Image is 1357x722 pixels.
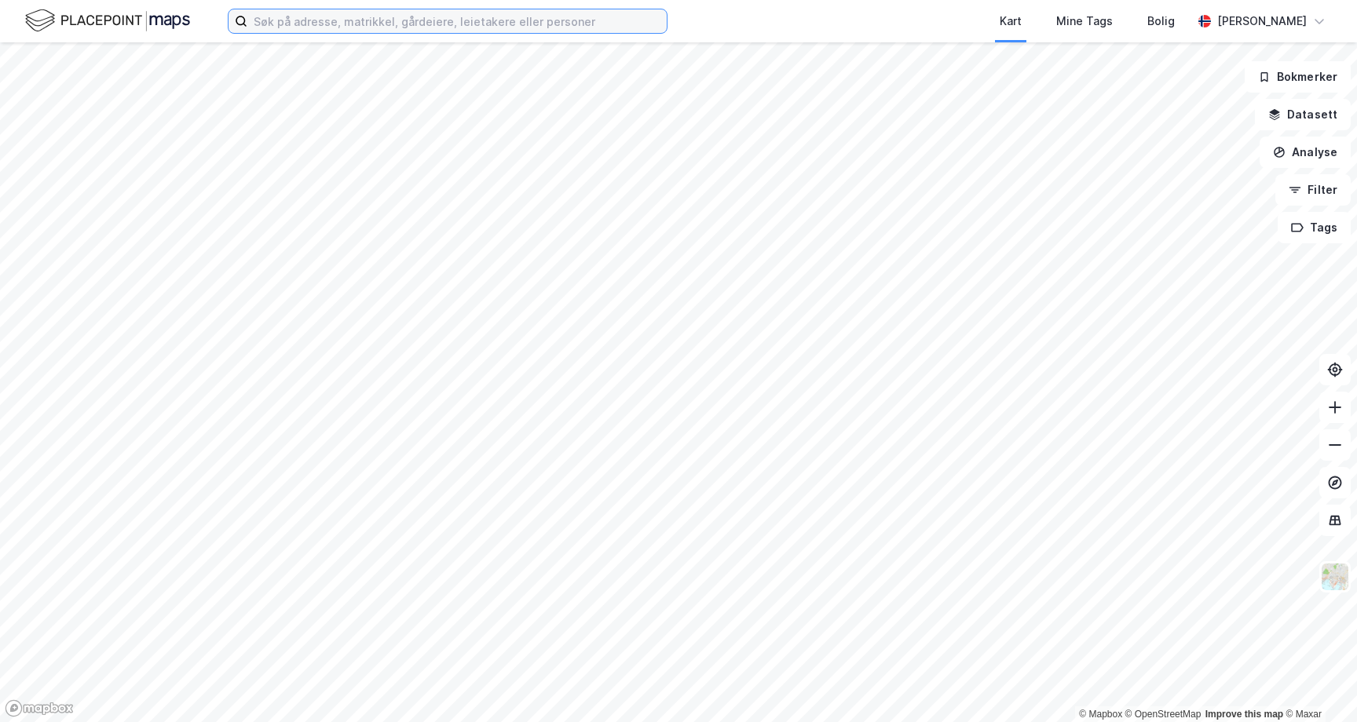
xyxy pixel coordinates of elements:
div: Bolig [1147,12,1175,31]
input: Søk på adresse, matrikkel, gårdeiere, leietakere eller personer [247,9,667,33]
button: Analyse [1260,137,1351,168]
a: OpenStreetMap [1125,709,1202,720]
button: Datasett [1255,99,1351,130]
a: Mapbox [1079,709,1122,720]
div: Kontrollprogram for chat [1278,647,1357,722]
div: Kart [1000,12,1022,31]
a: Improve this map [1205,709,1283,720]
img: logo.f888ab2527a4732fd821a326f86c7f29.svg [25,7,190,35]
div: Mine Tags [1056,12,1113,31]
button: Bokmerker [1245,61,1351,93]
button: Filter [1275,174,1351,206]
img: Z [1320,562,1350,592]
a: Mapbox homepage [5,699,74,717]
div: [PERSON_NAME] [1217,12,1307,31]
button: Tags [1278,212,1351,243]
iframe: Chat Widget [1278,647,1357,722]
